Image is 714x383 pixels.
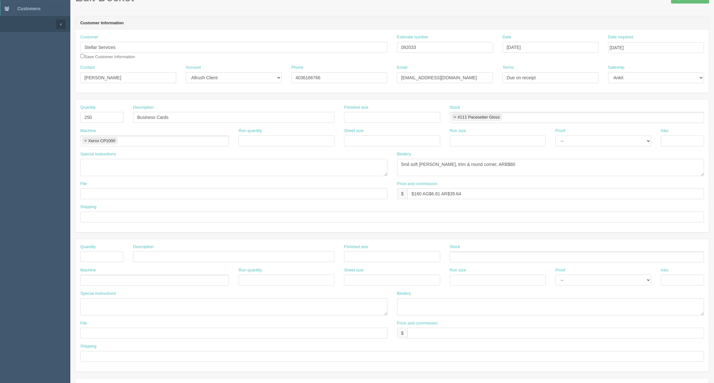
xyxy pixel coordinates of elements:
[450,128,466,134] label: Run size
[291,65,303,71] label: Phone
[608,34,633,40] label: Date required
[80,34,98,40] label: Customer
[450,267,466,273] label: Run size
[344,244,368,250] label: Finished size
[397,151,411,157] label: Bindery
[80,244,96,250] label: Quantity
[133,105,154,111] label: Description
[17,6,41,11] span: Customers
[555,267,565,273] label: Proof
[344,128,364,134] label: Sheet size
[397,328,408,339] div: $
[661,128,669,134] label: Inks
[80,105,96,111] label: Quantity
[80,320,87,326] label: File
[88,139,115,143] div: Xerox CP1000
[75,17,709,30] header: Customer Information
[661,267,669,273] label: Inks
[80,343,97,349] label: Shipping
[80,204,97,210] label: Shipping
[239,128,262,134] label: Run quantity
[80,42,388,53] input: Enter customer name
[397,320,438,326] label: Price and commission
[450,244,460,250] label: Stock
[80,267,96,273] label: Machine
[80,291,116,297] label: Special instructions
[397,65,407,71] label: Email
[503,65,514,71] label: Terms
[397,291,411,297] label: Bindery
[133,244,154,250] label: Description
[503,34,511,40] label: Date
[80,65,95,71] label: Contact
[450,105,460,111] label: Stock
[555,128,565,134] label: Proof
[80,34,388,60] div: Save Customer Information
[239,267,262,273] label: Run quantity
[344,105,368,111] label: Finished size
[458,115,500,119] div: #111 Pacesetter Gloss
[80,128,96,134] label: Machine
[186,65,201,71] label: Account
[344,267,364,273] label: Sheet size
[397,188,408,199] div: $
[80,151,116,157] label: Special instructions
[80,181,87,187] label: File
[608,65,624,71] label: Salesrep
[397,34,428,40] label: Estimate number
[397,181,438,187] label: Price and commission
